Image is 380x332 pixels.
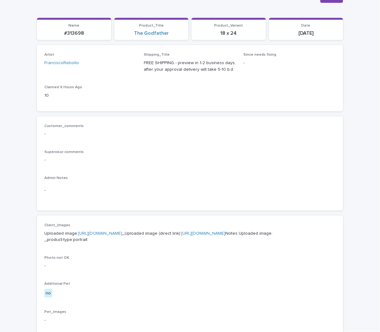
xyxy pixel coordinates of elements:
[44,131,336,137] p: -
[44,124,84,128] span: Customer_comments
[44,60,79,66] a: FranciscoRebollo
[78,231,122,236] a: [URL][DOMAIN_NAME]
[44,256,69,260] span: Photo not OK
[134,30,169,36] a: The Godfather
[144,60,236,73] p: FREE SHIPPING - preview in 1-2 business days, after your approval delivery will take 5-10 b.d.
[214,24,243,28] span: Product_Variant
[44,150,84,154] span: Supervisor comments
[144,53,170,57] span: Shipping_Title
[195,30,262,36] p: 18 x 24
[44,92,137,99] p: 10
[44,176,68,180] span: Admin Notes
[44,289,52,298] div: no
[44,263,336,269] p: -
[44,85,82,89] span: Claimed X Hours Ago
[181,231,225,236] a: [URL][DOMAIN_NAME]
[44,53,54,57] span: Artist
[44,310,66,314] span: Pet_Images
[68,24,79,28] span: Name
[44,157,336,163] p: -
[44,187,336,194] p: -
[243,53,276,57] span: Since needs fixing
[41,30,107,36] p: #313698
[44,317,336,324] p: -
[302,24,311,28] span: Date
[139,24,164,28] span: Product_Title
[44,230,336,243] p: Uploaded image: _Uploaded image (direct link): Notes Uploaded image: _product-type:portrait
[273,30,340,36] p: [DATE]
[44,282,70,286] span: Additional Pet
[243,60,336,66] p: -
[44,223,70,227] span: Client_Images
